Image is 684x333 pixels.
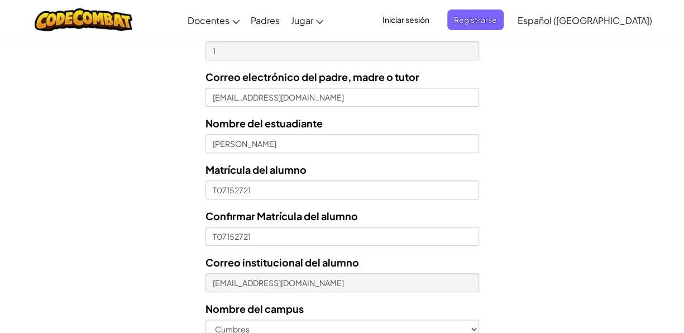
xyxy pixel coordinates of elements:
[518,15,652,26] span: Español ([GEOGRAPHIC_DATA])
[182,5,245,35] a: Docentes
[205,69,419,85] label: Correo electrónico del padre, madre o tutor
[188,15,229,26] span: Docentes
[205,301,304,317] label: Nombre del campus
[245,5,285,35] a: Padres
[512,5,658,35] a: Español ([GEOGRAPHIC_DATA])
[205,115,323,131] label: Nombre del estuadiante
[285,5,329,35] a: Jugar
[205,254,359,270] label: Correo institucional del alumno
[291,15,313,26] span: Jugar
[447,9,504,30] button: Registrarse
[205,208,358,224] label: Confirmar Matrícula del alumno
[35,8,132,31] img: CodeCombat logo
[205,161,307,178] label: Matrícula del alumno
[376,9,436,30] button: Iniciar sesión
